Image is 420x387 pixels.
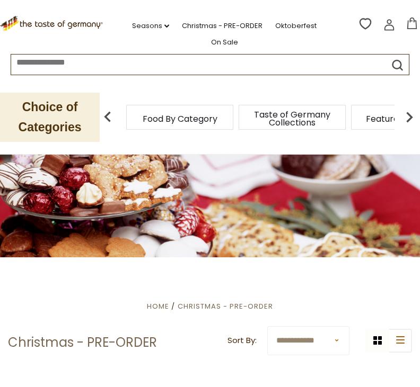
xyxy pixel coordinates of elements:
[8,335,157,350] h1: Christmas - PRE-ORDER
[182,20,262,32] a: Christmas - PRE-ORDER
[250,111,335,127] a: Taste of Germany Collections
[227,334,257,347] label: Sort By:
[275,20,317,32] a: Oktoberfest
[399,106,420,128] img: next arrow
[143,115,217,123] a: Food By Category
[97,106,118,128] img: previous arrow
[211,37,238,48] a: On Sale
[178,301,273,311] a: Christmas - PRE-ORDER
[132,20,169,32] a: Seasons
[147,301,169,311] a: Home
